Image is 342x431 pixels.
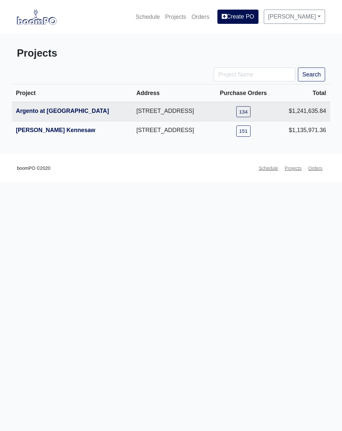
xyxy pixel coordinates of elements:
[306,162,325,175] a: Orders
[17,165,50,172] small: boomPO ©2020
[16,127,95,133] a: [PERSON_NAME] Kennesaw
[276,84,330,102] th: Total
[189,10,212,24] a: Orders
[12,84,132,102] th: Project
[17,9,57,24] img: boomPO
[276,102,330,121] td: $1,241,635.84
[133,10,162,24] a: Schedule
[298,68,325,81] button: Search
[16,108,109,114] a: Argento at [GEOGRAPHIC_DATA]
[132,121,210,141] td: [STREET_ADDRESS]
[217,10,258,24] a: Create PO
[132,84,210,102] th: Address
[236,106,251,117] a: 134
[17,47,166,60] h3: Projects
[236,125,251,136] a: 151
[162,10,189,24] a: Projects
[282,162,304,175] a: Projects
[276,121,330,141] td: $1,135,971.36
[211,84,276,102] th: Purchase Orders
[264,10,325,24] a: [PERSON_NAME]
[214,68,295,81] input: Project Name
[132,102,210,121] td: [STREET_ADDRESS]
[256,162,281,175] a: Schedule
